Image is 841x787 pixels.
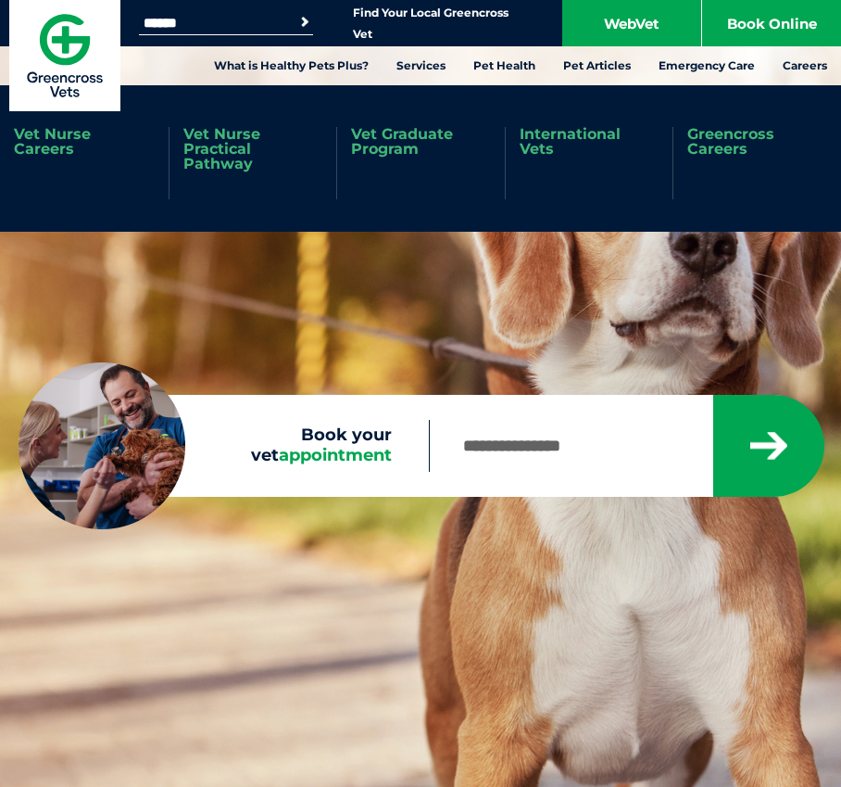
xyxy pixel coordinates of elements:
a: International Vets [520,127,659,157]
a: Find Your Local Greencross Vet [353,6,508,42]
span: appointment [279,445,392,465]
a: Vet Nurse Practical Pathway [183,127,323,171]
a: Vet Nurse Careers [14,127,155,157]
a: What is Healthy Pets Plus? [200,46,383,85]
a: Greencross Careers [687,127,827,157]
a: Careers [769,46,841,85]
button: Search [295,13,314,32]
a: Vet Graduate Program [351,127,491,157]
label: Book your vet [19,425,429,465]
a: Emergency Care [645,46,769,85]
a: Services [383,46,459,85]
a: Pet Health [459,46,549,85]
a: Pet Articles [549,46,645,85]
